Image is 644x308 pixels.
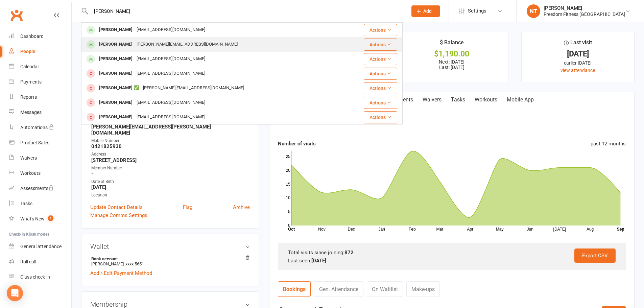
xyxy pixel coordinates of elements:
a: Tasks [446,92,470,108]
strong: 0421825930 [91,143,250,149]
div: [EMAIL_ADDRESS][DOMAIN_NAME] [135,69,207,78]
a: Add / Edit Payment Method [90,269,152,277]
div: earlier [DATE] [528,59,628,67]
a: People [9,44,71,59]
a: Payments [9,74,71,90]
div: Messages [20,110,42,115]
div: Roll call [20,259,36,264]
div: Reports [20,94,37,100]
div: General attendance [20,244,62,249]
h3: Membership [90,301,250,308]
a: Update Contact Details [90,203,143,211]
a: Manage Comms Settings [90,211,147,219]
a: Roll call [9,254,71,269]
div: People [20,49,35,54]
a: Calendar [9,59,71,74]
a: Waivers [418,92,446,108]
div: Last seen: [288,257,616,265]
div: Payments [20,79,42,85]
div: Total visits since joining: [288,248,616,257]
a: Automations [9,120,71,135]
div: Waivers [20,155,37,161]
button: Actions [364,68,397,80]
a: Export CSV [574,248,616,263]
strong: [DATE] [311,258,326,264]
a: What's New1 [9,211,71,227]
li: [PERSON_NAME] [90,255,250,267]
span: 1 [48,215,53,221]
a: Archive [233,203,250,211]
strong: Bank account [91,256,246,261]
div: [PERSON_NAME] [97,25,135,35]
strong: [STREET_ADDRESS] [91,157,250,163]
div: [EMAIL_ADDRESS][DOMAIN_NAME] [135,54,207,64]
div: [PERSON_NAME] ✅ [97,83,141,93]
span: Settings [468,3,486,19]
div: Calendar [20,64,39,69]
strong: Number of visits [278,141,316,147]
div: Mobile Number [91,138,250,144]
div: [PERSON_NAME] [97,112,135,122]
p: Next: [DATE] Last: [DATE] [402,59,502,70]
a: Mobile App [502,92,539,108]
div: Last visit [564,38,592,50]
div: [EMAIL_ADDRESS][DOMAIN_NAME] [135,25,207,35]
div: What's New [20,216,45,221]
div: [EMAIL_ADDRESS][DOMAIN_NAME] [135,112,207,122]
a: Make-ups [406,281,440,297]
div: Date of Birth [91,179,250,185]
a: Clubworx [8,7,25,24]
div: [PERSON_NAME][EMAIL_ADDRESS][DOMAIN_NAME] [141,83,246,93]
div: [PERSON_NAME] [97,54,135,64]
h3: Wallet [90,243,250,250]
button: Actions [364,82,397,94]
div: Address [91,151,250,158]
div: Tasks [20,201,32,206]
div: [EMAIL_ADDRESS][DOMAIN_NAME] [135,98,207,108]
a: Workouts [470,92,502,108]
div: Product Sales [20,140,49,145]
div: [PERSON_NAME][EMAIL_ADDRESS][DOMAIN_NAME] [135,40,240,49]
strong: - [91,171,250,177]
a: Class kiosk mode [9,269,71,285]
div: Member Number [91,165,250,171]
div: $ Balance [440,38,464,50]
div: Assessments [20,186,54,191]
a: Flag [183,203,192,211]
span: xxxx 5651 [125,261,144,266]
div: [PERSON_NAME] [97,40,135,49]
h3: Attendance [278,114,325,125]
a: Tasks [9,196,71,211]
button: Add [411,5,440,17]
a: Workouts [9,166,71,181]
a: Product Sales [9,135,71,150]
a: Waivers [9,150,71,166]
div: Workouts [20,170,41,176]
strong: 872 [344,250,354,256]
a: Assessments [9,181,71,196]
button: Actions [364,97,397,109]
div: Location [91,192,250,198]
a: General attendance kiosk mode [9,239,71,254]
div: [PERSON_NAME] [97,98,135,108]
a: On Waitlist [367,281,403,297]
div: past 12 months [591,140,626,148]
a: Dashboard [9,29,71,44]
div: [PERSON_NAME] [97,69,135,78]
div: Freedom Fitness [GEOGRAPHIC_DATA] [544,11,625,17]
div: Class check-in [20,274,50,280]
div: NT [527,4,540,18]
a: Messages [9,105,71,120]
div: Dashboard [20,33,44,39]
div: Open Intercom Messenger [7,285,23,301]
button: Actions [364,53,397,65]
strong: [PERSON_NAME][EMAIL_ADDRESS][PERSON_NAME][DOMAIN_NAME] [91,124,250,136]
a: Bookings [278,281,311,297]
a: view attendance [560,68,595,73]
div: Automations [20,125,48,130]
div: [DATE] [528,50,628,57]
strong: [DATE] [91,184,250,190]
button: Actions [364,39,397,51]
button: Actions [364,24,397,36]
div: [PERSON_NAME] [544,5,625,11]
